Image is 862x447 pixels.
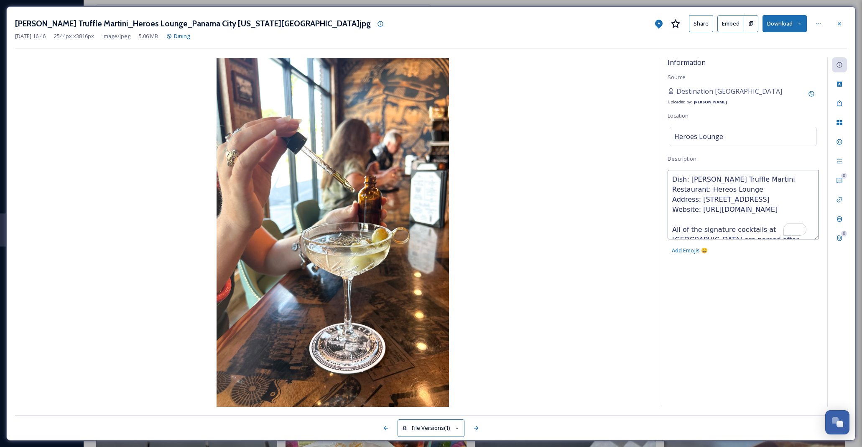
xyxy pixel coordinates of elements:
img: heroes%20lounge%20vodka%20drink.jpg [15,58,650,407]
button: File Versions(1) [398,419,464,437]
span: Destination [GEOGRAPHIC_DATA] [676,86,782,96]
span: Source [668,73,686,81]
span: Description [668,155,696,162]
div: 0 [841,231,847,236]
button: Share [689,15,713,32]
span: Uploaded by: [668,99,692,105]
span: Dining [174,32,190,40]
span: [DATE] 16:46 [15,32,46,40]
span: Information [668,58,706,67]
textarea: To enrich screen reader interactions, please activate Accessibility in Grammarly extension settings [668,170,819,239]
span: image/jpeg [102,32,130,40]
span: Location [668,112,689,119]
span: 2544 px x 3816 px [54,32,94,40]
h3: [PERSON_NAME] Truffle Martini_Heroes Lounge_Panama City [US_STATE][GEOGRAPHIC_DATA]jpg [15,18,371,30]
button: Embed [717,15,744,32]
span: Heroes Lounge [674,131,723,141]
button: Download [763,15,807,32]
button: Open Chat [825,410,849,434]
div: 0 [841,173,847,179]
span: 5.06 MB [139,32,158,40]
strong: [PERSON_NAME] [694,99,727,105]
span: Add Emojis 😄 [672,247,708,254]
